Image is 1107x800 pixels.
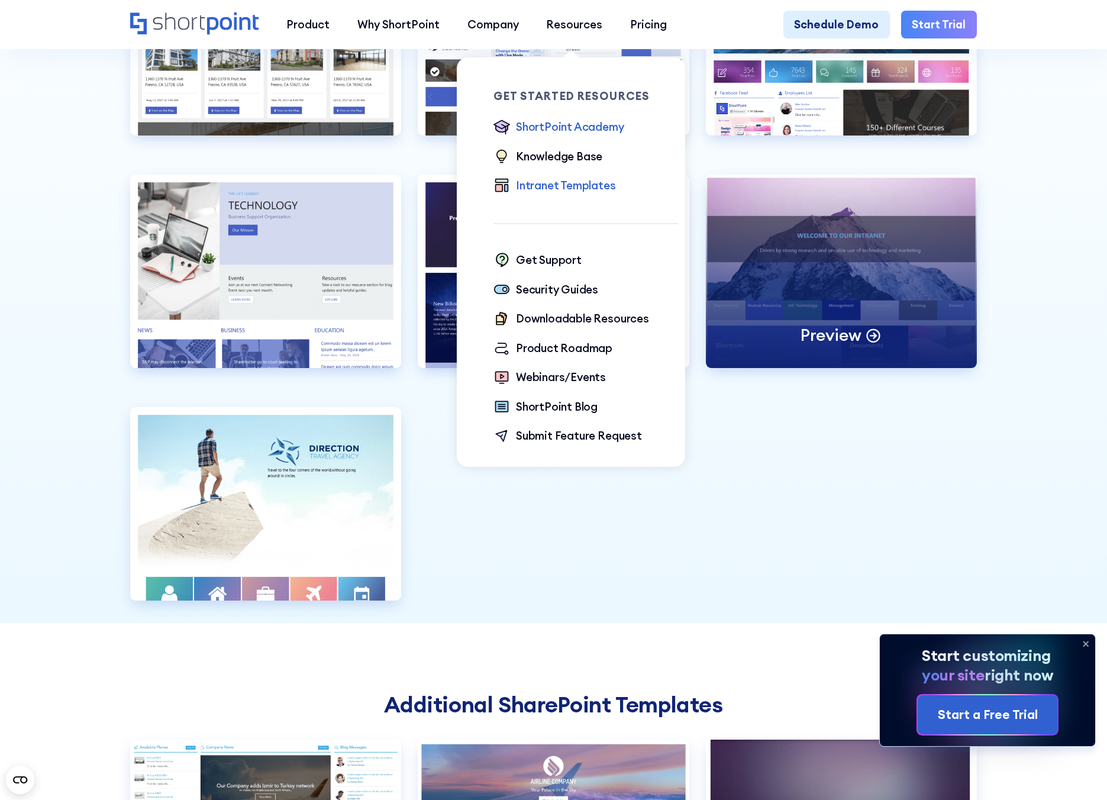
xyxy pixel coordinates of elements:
[516,251,582,268] div: Get Support
[493,281,598,299] a: Security Guides
[493,148,602,166] a: Knowledge Base
[516,340,612,356] div: Product Roadmap
[801,324,861,346] p: Preview
[6,766,34,794] button: Open CMP widget
[357,16,440,33] div: Why ShortPoint
[706,175,977,391] a: TogetherPreview
[493,398,598,417] a: ShortPoint Blog
[130,175,401,391] a: Technology
[617,11,681,38] a: Pricing
[418,175,689,391] a: Technology 2
[516,427,642,444] div: Submit Feature Request
[453,11,532,38] a: Company
[130,12,259,36] a: Home
[516,310,649,327] div: Downloadable Resources
[516,118,624,135] div: ShortPoint Academy
[493,91,677,102] div: Get Started Resources
[630,16,667,33] div: Pricing
[546,16,602,33] div: Resources
[532,11,617,38] a: Resources
[286,16,330,33] div: Product
[783,11,890,38] a: Schedule Demo
[516,177,616,193] div: Intranet Templates
[493,340,612,358] a: Product Roadmap
[493,177,615,195] a: Intranet Templates
[516,369,606,385] div: Webinars/Events
[516,281,598,298] div: Security Guides
[273,11,344,38] a: Product
[493,369,606,387] a: Webinars/Events
[343,11,453,38] a: Why ShortPoint
[516,398,598,415] div: ShortPoint Blog
[516,148,602,164] div: Knowledge Base
[130,407,401,623] a: Travel 1
[938,705,1038,724] div: Start a Free Trial
[493,427,641,446] a: Submit Feature Request
[493,251,581,270] a: Get Support
[901,11,977,38] a: Start Trial
[493,118,624,137] a: ShortPoint Academy
[130,692,977,717] h2: Additional SharePoint Templates
[467,16,519,33] div: Company
[918,695,1057,734] a: Start a Free Trial
[493,310,648,328] a: Downloadable Resources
